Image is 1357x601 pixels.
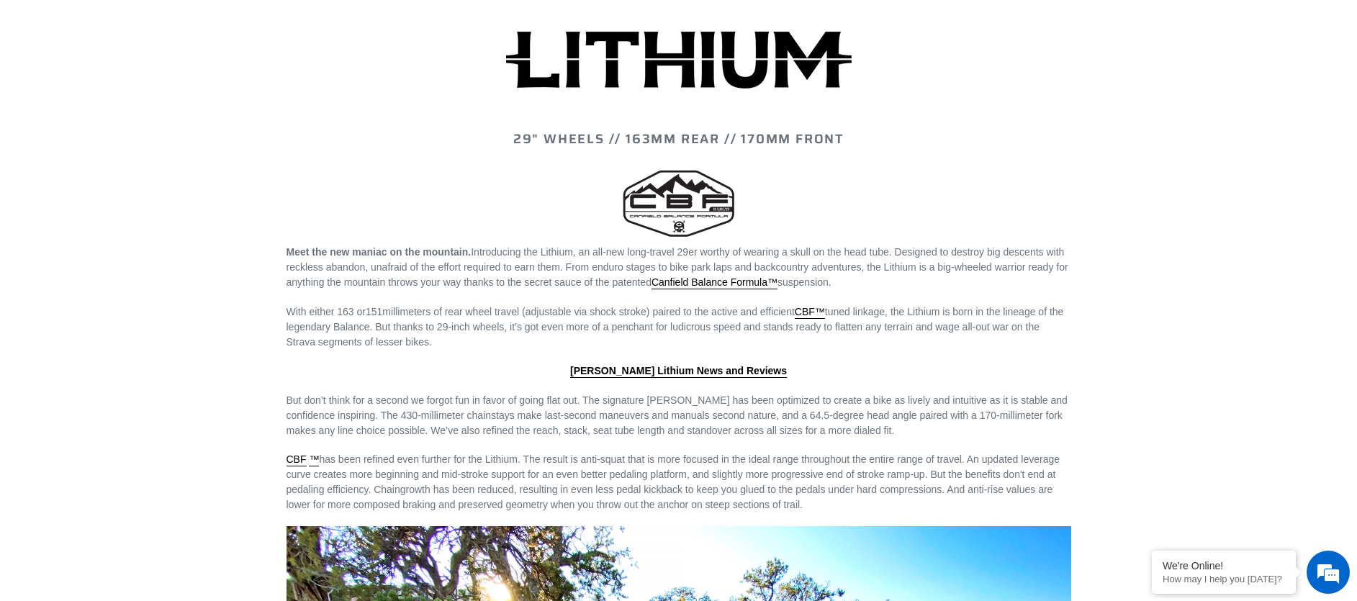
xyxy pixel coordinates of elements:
[287,246,1068,289] span: Introducing the Lithium, an all-new long-travel 29er worthy of wearing a skull on the head tube. ...
[96,81,263,99] div: Chat with us now
[84,181,199,327] span: We're online!
[16,79,37,101] div: Navigation go back
[7,393,274,443] textarea: Type your message and hit 'Enter'
[287,306,366,317] span: With either 163 or
[287,132,1071,148] h2: 29" WHEELS // 163mm REAR // 170mm FRONT
[236,7,271,42] div: Minimize live chat window
[287,306,1064,348] span: millimeters of rear wheel travel (adjustable via shock stroke) paired to the active and efficient...
[287,453,307,466] a: CBF
[309,453,319,466] a: ™
[795,306,825,319] a: CBF™
[1163,560,1285,571] div: We're Online!
[1163,574,1285,584] p: How may I help you today?
[287,453,1060,510] span: has been refined even further for the Lithium. The result is anti-squat that is more focused in t...
[46,72,82,108] img: d_696896380_company_1647369064580_696896380
[652,276,777,289] a: Canfield Balance Formula™
[366,306,382,317] span: 151
[570,365,787,378] a: [PERSON_NAME] Lithium News and Reviews
[287,394,1068,436] span: But don’t think for a second we forgot fun in favor of going flat out. The signature [PERSON_NAME...
[287,246,472,258] span: Meet the new maniac on the mountain.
